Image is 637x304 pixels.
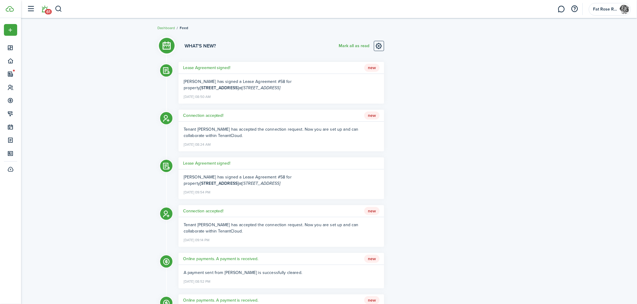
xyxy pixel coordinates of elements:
h5: Lease Agreement signed! [183,65,230,71]
button: Open menu [4,24,17,36]
button: Open sidebar [25,3,37,15]
time: [DATE] 08:50 AM [184,92,211,100]
i: [STREET_ADDRESS] [242,180,281,187]
a: Messaging [556,2,567,17]
h5: Connection accepted! [183,208,223,214]
span: New [364,255,380,263]
span: [PERSON_NAME] has signed a Lease Agreement #58 for property at [184,78,292,91]
time: [DATE] 08:24 AM [184,140,211,148]
time: [DATE] 08:52 PM [184,277,210,285]
a: Dashboard [157,25,175,31]
span: New [364,64,380,72]
span: New [364,111,380,120]
h3: What's new? [185,42,216,50]
button: Search [55,4,62,14]
span: Feed [180,25,188,31]
span: A payment sent from [PERSON_NAME] is successfully cleared. [184,269,302,276]
img: Fat Rose Rentals LLC (WV) [620,5,629,14]
b: [STREET_ADDRESS] [200,180,239,187]
span: [PERSON_NAME] has signed a Lease Agreement #58 for property at [184,174,292,187]
time: [DATE] 09:14 PM [184,236,210,243]
button: Open resource center [570,4,580,14]
h5: Online payments. A payment is received. [183,256,258,262]
img: TenantCloud [6,6,14,12]
h5: Connection accepted! [183,112,223,119]
span: Tenant [PERSON_NAME] has accepted the connection request. Now you are set up and can collaborate ... [184,126,359,139]
span: New [364,207,380,215]
h5: Lease Agreement signed! [183,160,230,166]
i: [STREET_ADDRESS] [242,85,281,91]
button: Mark all as read [339,41,369,51]
b: [STREET_ADDRESS] [200,85,239,91]
h5: Online payments. A payment is received. [183,297,258,303]
span: Tenant [PERSON_NAME] has accepted the connection request. Now you are set up and can collaborate ... [184,222,359,234]
time: [DATE] 09:54 PM [184,188,210,196]
span: Fat Rose Rentals LLC (WV) [593,7,617,11]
